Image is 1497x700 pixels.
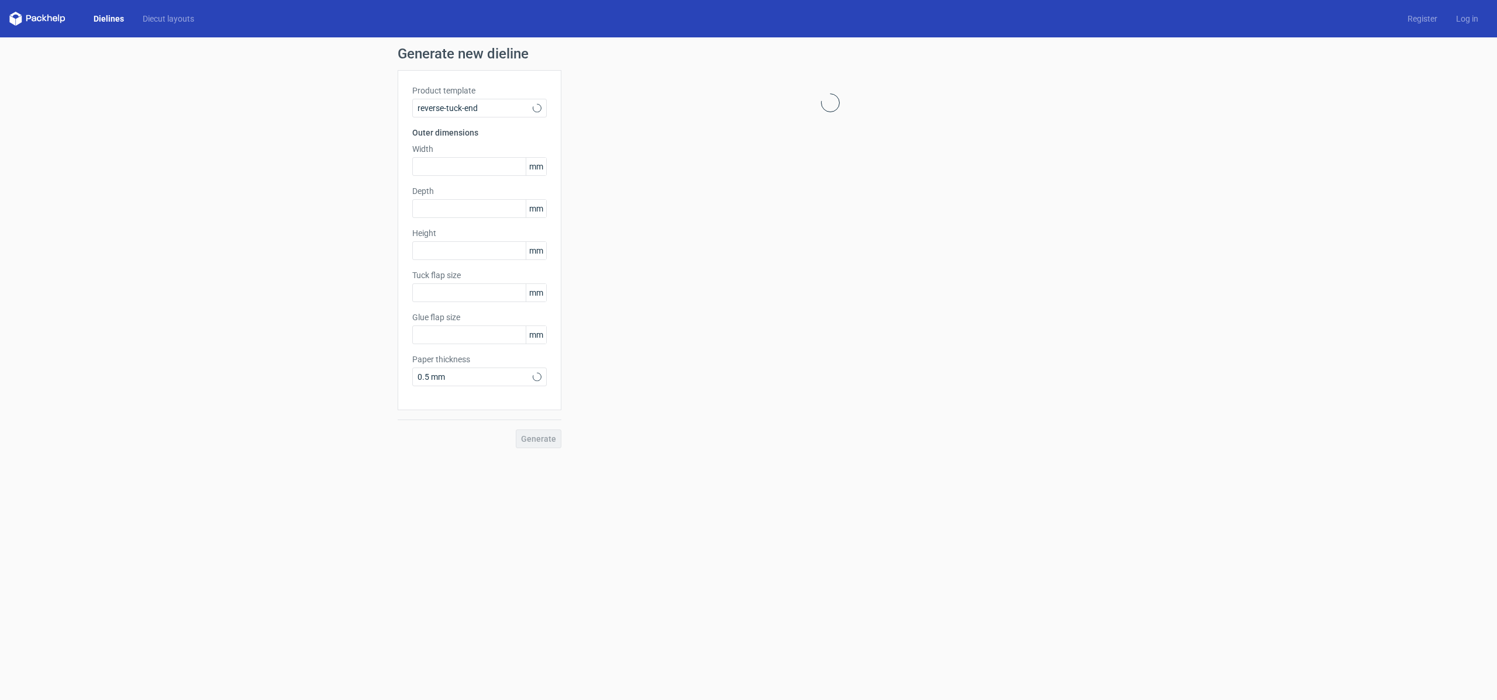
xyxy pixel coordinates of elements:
label: Glue flap size [412,311,547,323]
span: mm [526,158,546,175]
label: Width [412,143,547,155]
label: Product template [412,85,547,96]
h3: Outer dimensions [412,127,547,138]
a: Log in [1447,13,1488,25]
label: Tuck flap size [412,269,547,281]
label: Depth [412,185,547,197]
span: reverse-tuck-end [418,102,533,114]
a: Register [1398,13,1447,25]
label: Height [412,227,547,239]
h1: Generate new dieline [398,47,1099,61]
a: Dielines [84,13,133,25]
span: mm [526,326,546,344]
span: mm [526,284,546,302]
span: mm [526,242,546,259]
a: Diecut layouts [133,13,203,25]
span: 0.5 mm [418,371,533,383]
label: Paper thickness [412,354,547,365]
span: mm [526,200,546,217]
